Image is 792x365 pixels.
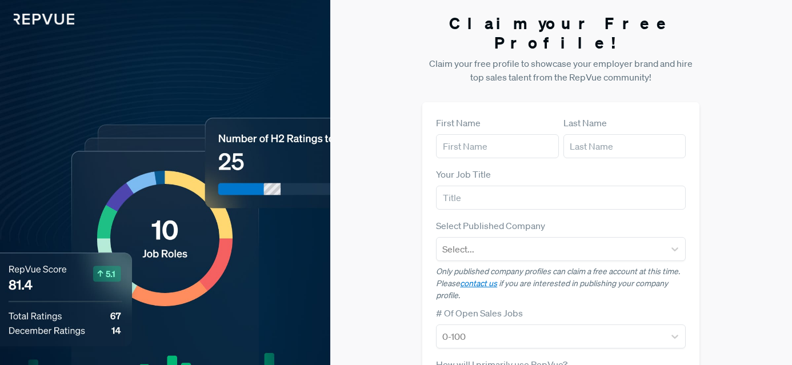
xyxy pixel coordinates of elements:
p: Only published company profiles can claim a free account at this time. Please if you are interest... [436,266,686,302]
label: Select Published Company [436,219,545,232]
label: Last Name [563,116,607,130]
input: Last Name [563,134,686,158]
label: Your Job Title [436,167,491,181]
input: First Name [436,134,559,158]
h3: Claim your Free Profile! [422,14,699,52]
p: Claim your free profile to showcase your employer brand and hire top sales talent from the RepVue... [422,57,699,84]
a: contact us [460,278,497,288]
label: First Name [436,116,481,130]
input: Title [436,186,686,210]
label: # Of Open Sales Jobs [436,306,523,320]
